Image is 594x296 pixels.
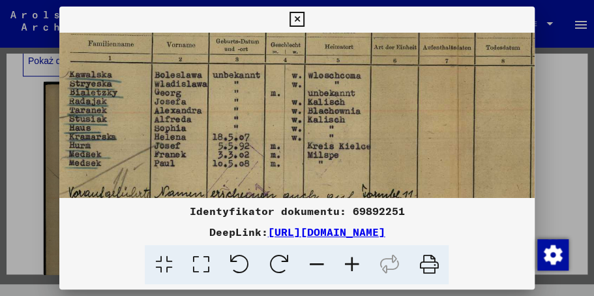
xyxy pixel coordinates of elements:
a: [URL][DOMAIN_NAME] [267,225,385,238]
font: Identyfikator dokumentu: 69892251 [189,205,404,218]
font: DeepLink: [209,225,267,238]
img: Zmiana zgody [537,239,569,271]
